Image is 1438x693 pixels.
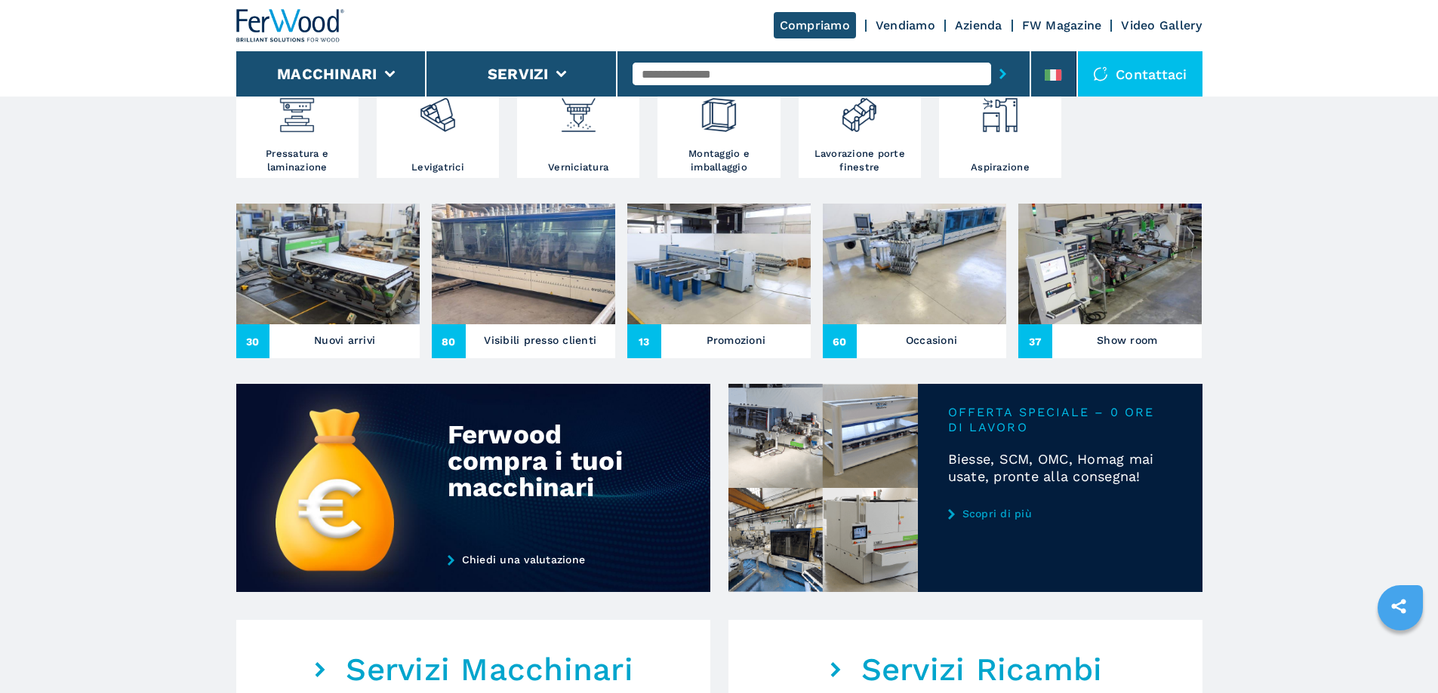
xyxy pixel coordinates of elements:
a: Vendiamo [876,18,935,32]
a: Verniciatura [517,80,639,178]
img: Ferwood [236,9,345,42]
a: Azienda [955,18,1002,32]
h3: Aspirazione [971,161,1030,174]
h3: Occasioni [906,330,957,351]
em: Servizi Ricambi [861,651,1103,688]
h3: Verniciatura [548,161,608,174]
a: Promozioni13Promozioni [627,204,811,358]
span: 13 [627,324,661,358]
em: Servizi Macchinari [346,651,633,688]
img: pressa-strettoia.png [277,84,317,135]
h3: Nuovi arrivi [314,330,375,351]
img: Biesse, SCM, OMC, Homag mai usate, pronte alla consegna! [728,384,918,592]
span: 37 [1018,324,1052,358]
img: levigatrici_2.png [417,84,457,135]
a: Aspirazione [939,80,1061,178]
a: Chiedi una valutazione [448,553,656,566]
h3: Show room [1097,330,1157,351]
img: lavorazione_porte_finestre_2.png [839,84,879,135]
img: Ferwood compra i tuoi macchinari [236,384,710,592]
h3: Pressatura e laminazione [240,147,355,174]
div: Ferwood compra i tuoi macchinari [448,422,645,501]
button: submit-button [991,57,1015,91]
img: aspirazione_1.png [980,84,1020,135]
img: Visibili presso clienti [432,204,615,324]
img: Occasioni [823,204,1006,324]
button: Macchinari [277,65,377,83]
h3: Montaggio e imballaggio [661,147,776,174]
span: 80 [432,324,466,358]
span: 30 [236,324,270,358]
img: Promozioni [627,204,811,324]
h3: Lavorazione porte finestre [802,147,917,174]
a: Occasioni60Occasioni [823,204,1006,358]
img: verniciatura_1.png [559,84,599,135]
div: Contattaci [1078,51,1202,97]
iframe: Chat [1374,625,1427,682]
h3: Levigatrici [411,161,464,174]
a: FW Magazine [1022,18,1102,32]
img: Show room [1018,204,1202,324]
a: Show room37Show room [1018,204,1202,358]
a: Scopri di più [948,507,1172,520]
span: 60 [823,324,857,358]
a: sharethis [1380,587,1418,625]
a: Levigatrici [377,80,499,178]
a: Video Gallery [1121,18,1202,32]
a: Visibili presso clienti80Visibili presso clienti [432,204,615,358]
h3: Visibili presso clienti [484,330,596,351]
a: Pressatura e laminazione [236,80,359,178]
img: Contattaci [1093,66,1108,81]
a: Nuovi arrivi30Nuovi arrivi [236,204,420,358]
h3: Promozioni [707,330,766,351]
button: Servizi [488,65,549,83]
img: Nuovi arrivi [236,204,420,324]
img: montaggio_imballaggio_2.png [699,84,739,135]
a: Lavorazione porte finestre [799,80,921,178]
a: Compriamo [774,12,856,38]
a: Montaggio e imballaggio [657,80,780,178]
